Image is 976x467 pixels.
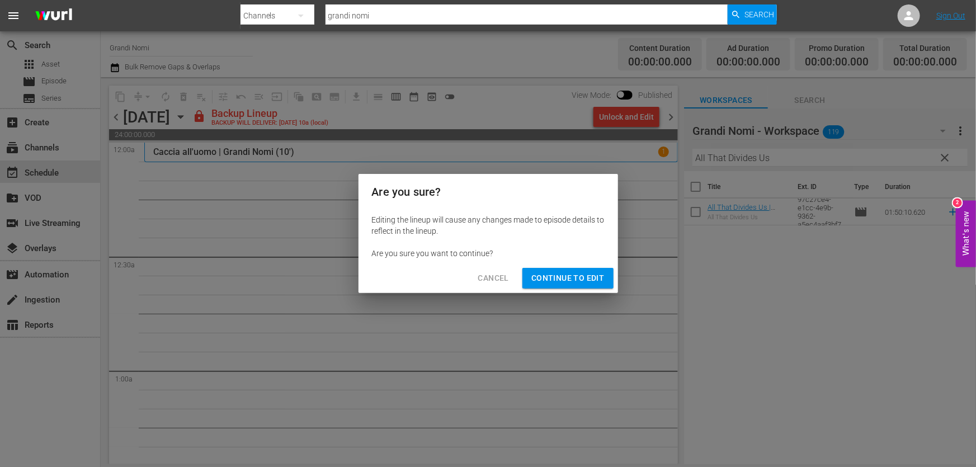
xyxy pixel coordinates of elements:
[531,271,604,285] span: Continue to Edit
[7,9,20,22] span: menu
[469,268,518,289] button: Cancel
[956,200,976,267] button: Open Feedback Widget
[744,4,774,25] span: Search
[372,248,605,259] div: Are you sure you want to continue?
[953,198,962,207] div: 2
[27,3,81,29] img: ans4CAIJ8jUAAAAAAAAAAAAAAAAAAAAAAAAgQb4GAAAAAAAAAAAAAAAAAAAAAAAAJMjXAAAAAAAAAAAAAAAAAAAAAAAAgAT5G...
[936,11,965,20] a: Sign Out
[522,268,613,289] button: Continue to Edit
[372,214,605,237] div: Editing the lineup will cause any changes made to episode details to reflect in the lineup.
[478,271,509,285] span: Cancel
[372,183,605,201] h2: Are you sure?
